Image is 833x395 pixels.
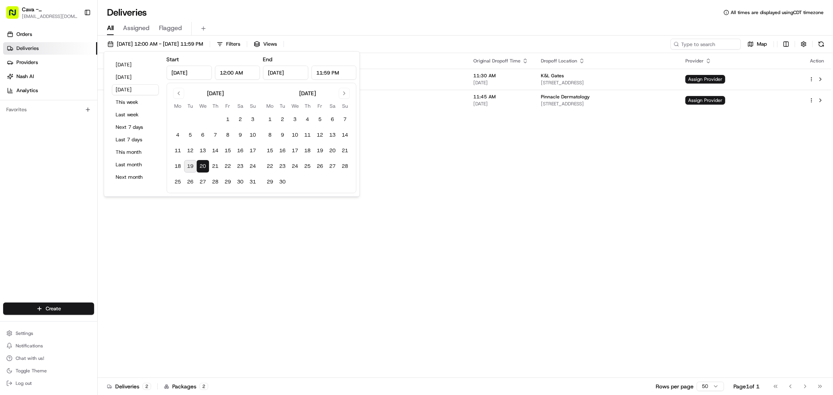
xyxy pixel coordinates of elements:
[3,302,94,315] button: Create
[234,102,247,110] th: Saturday
[473,58,521,64] span: Original Dropoff Time
[69,142,85,148] span: [DATE]
[16,142,22,149] img: 1736555255976-a54dd68f-1ca7-489b-9aae-adbdc363a1c4
[301,129,314,141] button: 11
[685,58,704,64] span: Provider
[209,160,222,173] button: 21
[264,176,276,188] button: 29
[66,175,72,181] div: 💻
[107,23,114,33] span: All
[104,39,207,50] button: [DATE] 12:00 AM - [DATE] 11:59 PM
[197,129,209,141] button: 6
[314,160,326,173] button: 26
[209,144,222,157] button: 14
[339,102,351,110] th: Sunday
[184,129,197,141] button: 5
[74,174,125,182] span: API Documentation
[123,23,150,33] span: Assigned
[234,144,247,157] button: 16
[89,121,105,127] span: [DATE]
[234,160,247,173] button: 23
[35,82,107,89] div: We're available if you need us!
[816,39,827,50] button: Refresh
[314,102,326,110] th: Friday
[78,194,95,199] span: Pylon
[215,66,260,80] input: Time
[22,13,78,20] button: [EMAIL_ADDRESS][DOMAIN_NAME]
[167,56,179,63] label: Start
[289,160,301,173] button: 24
[339,88,350,99] button: Go to next month
[16,121,22,128] img: 1736555255976-a54dd68f-1ca7-489b-9aae-adbdc363a1c4
[301,144,314,157] button: 18
[35,75,128,82] div: Start new chat
[16,174,60,182] span: Knowledge Base
[24,142,63,148] span: [PERSON_NAME]
[85,121,87,127] span: •
[339,144,351,157] button: 21
[3,56,97,69] a: Providers
[16,45,39,52] span: Deliveries
[112,134,159,145] button: Last 7 days
[213,39,244,50] button: Filters
[3,103,94,116] div: Favorites
[16,87,38,94] span: Analytics
[541,58,577,64] span: Dropoff Location
[16,343,43,349] span: Notifications
[276,176,289,188] button: 30
[16,380,32,386] span: Log out
[8,8,23,23] img: Nash
[200,383,208,390] div: 2
[326,160,339,173] button: 27
[276,113,289,126] button: 2
[3,328,94,339] button: Settings
[3,353,94,364] button: Chat with us!
[299,89,316,97] div: [DATE]
[264,102,276,110] th: Monday
[222,113,234,126] button: 1
[3,28,97,41] a: Orders
[112,159,159,170] button: Last month
[172,144,184,157] button: 11
[63,171,128,185] a: 💻API Documentation
[222,144,234,157] button: 15
[326,129,339,141] button: 13
[107,383,151,390] div: Deliveries
[143,383,151,390] div: 2
[289,113,301,126] button: 3
[685,96,725,105] span: Assign Provider
[247,102,259,110] th: Sunday
[234,129,247,141] button: 9
[197,176,209,188] button: 27
[809,58,825,64] div: Action
[541,101,673,107] span: [STREET_ADDRESS]
[311,66,357,80] input: Time
[263,41,277,48] span: Views
[209,102,222,110] th: Thursday
[3,70,97,83] a: Nash AI
[112,122,159,133] button: Next 7 days
[207,89,224,97] div: [DATE]
[3,84,97,97] a: Analytics
[656,383,694,390] p: Rows per page
[22,5,78,13] button: Cava - [PERSON_NAME]
[250,39,280,50] button: Views
[671,39,741,50] input: Type to search
[184,102,197,110] th: Tuesday
[276,102,289,110] th: Tuesday
[55,193,95,199] a: Powered byPylon
[234,176,247,188] button: 30
[16,75,30,89] img: 8571987876998_91fb9ceb93ad5c398215_72.jpg
[16,59,38,66] span: Providers
[222,102,234,110] th: Friday
[112,147,159,158] button: This month
[247,113,259,126] button: 3
[209,176,222,188] button: 28
[8,135,20,147] img: Grace Nketiah
[112,172,159,183] button: Next month
[117,41,203,48] span: [DATE] 12:00 AM - [DATE] 11:59 PM
[222,129,234,141] button: 8
[289,129,301,141] button: 10
[8,75,22,89] img: 1736555255976-a54dd68f-1ca7-489b-9aae-adbdc363a1c4
[301,102,314,110] th: Thursday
